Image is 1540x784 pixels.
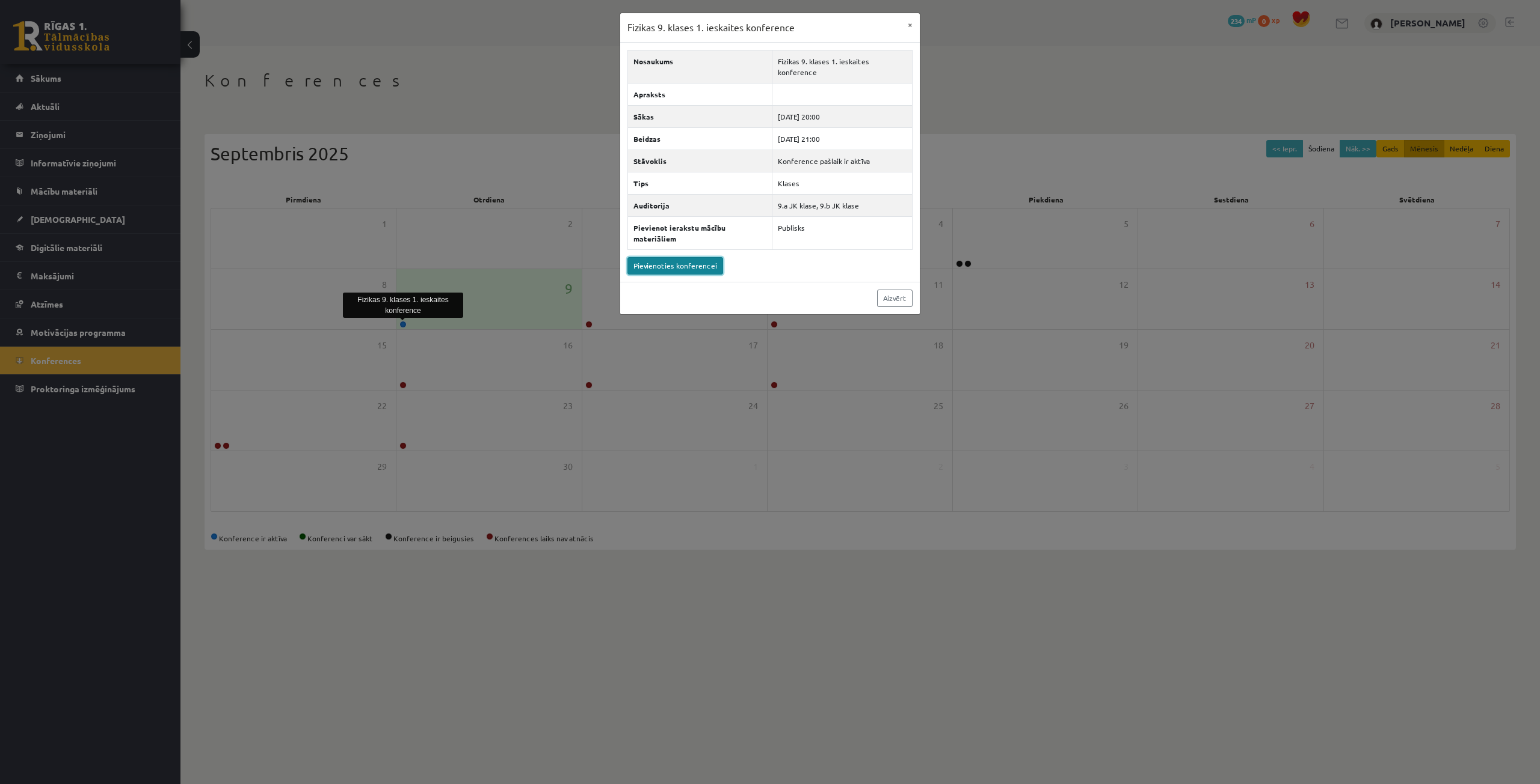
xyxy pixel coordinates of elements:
[772,105,912,127] td: [DATE] 20:00
[628,194,772,216] th: Auditorija
[628,216,772,249] th: Pievienot ierakstu mācību materiāliem
[627,257,723,275] a: Pievienoties konferencei
[343,293,463,318] div: Fizikas 9. klases 1. ieskaites konference
[628,50,772,83] th: Nosaukums
[628,172,772,194] th: Tips
[628,105,772,127] th: Sākas
[772,172,912,194] td: Klases
[772,194,912,216] td: 9.a JK klase, 9.b JK klase
[772,50,912,83] td: Fizikas 9. klases 1. ieskaites konference
[901,13,920,36] button: ×
[772,150,912,172] td: Konference pašlaik ir aktīva
[877,290,913,307] a: Aizvērt
[772,216,912,249] td: Publisks
[772,127,912,150] td: [DATE] 21:00
[628,83,772,105] th: Apraksts
[628,127,772,150] th: Beidzas
[627,20,795,35] h3: Fizikas 9. klases 1. ieskaites konference
[628,150,772,172] th: Stāvoklis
